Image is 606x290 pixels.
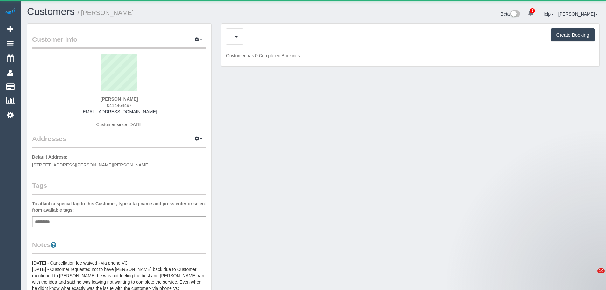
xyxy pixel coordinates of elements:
[4,6,17,15] img: Automaid Logo
[32,35,206,49] legend: Customer Info
[81,109,157,114] a: [EMAIL_ADDRESS][DOMAIN_NAME]
[107,103,132,108] span: 0414464497
[510,10,520,18] img: New interface
[530,8,535,13] span: 1
[597,268,605,273] span: 10
[32,162,150,167] span: [STREET_ADDRESS][PERSON_NAME][PERSON_NAME]
[32,154,68,160] label: Default Address:
[525,6,537,20] a: 1
[27,6,75,17] a: Customers
[551,28,595,42] button: Create Booking
[501,11,520,17] a: Beta
[226,53,595,59] p: Customer has 0 Completed Bookings
[32,181,206,195] legend: Tags
[32,240,206,254] legend: Notes
[558,11,598,17] a: [PERSON_NAME]
[541,11,554,17] a: Help
[78,9,134,16] small: / [PERSON_NAME]
[32,201,206,213] label: To attach a special tag to this Customer, type a tag name and press enter or select from availabl...
[584,268,600,284] iframe: Intercom live chat
[101,96,138,102] strong: [PERSON_NAME]
[96,122,142,127] span: Customer since [DATE]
